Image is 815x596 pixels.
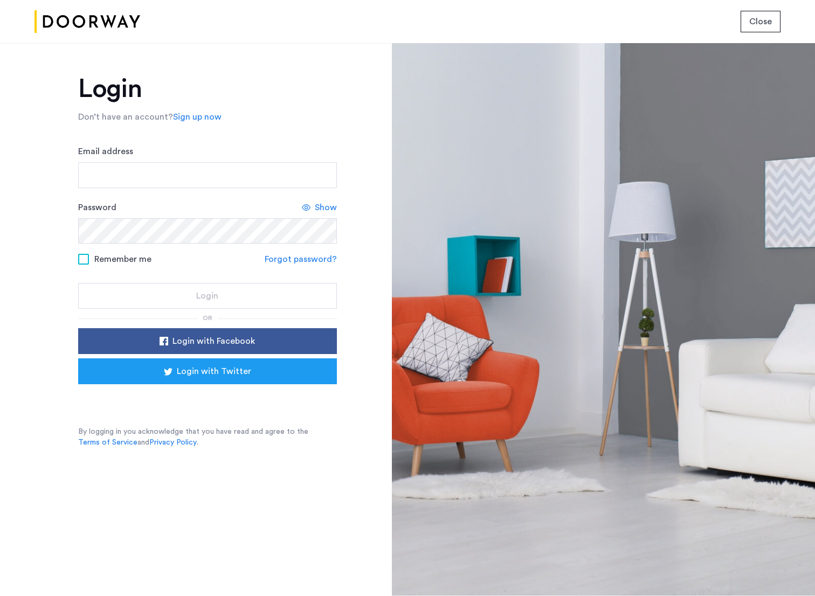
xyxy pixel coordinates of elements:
[749,15,772,28] span: Close
[78,437,137,448] a: Terms of Service
[265,253,337,266] a: Forgot password?
[78,328,337,354] button: button
[78,283,337,309] button: button
[78,201,116,214] label: Password
[78,426,337,448] p: By logging in you acknowledge that you have read and agree to the and .
[34,2,140,42] img: logo
[78,358,337,384] button: button
[196,289,218,302] span: Login
[177,365,251,378] span: Login with Twitter
[173,110,222,123] a: Sign up now
[149,437,197,448] a: Privacy Policy
[78,113,173,121] span: Don’t have an account?
[741,11,781,32] button: button
[94,253,151,266] span: Remember me
[78,76,337,102] h1: Login
[94,387,321,411] iframe: Sign in with Google Button
[172,335,255,348] span: Login with Facebook
[203,315,212,321] span: or
[78,145,133,158] label: Email address
[315,201,337,214] span: Show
